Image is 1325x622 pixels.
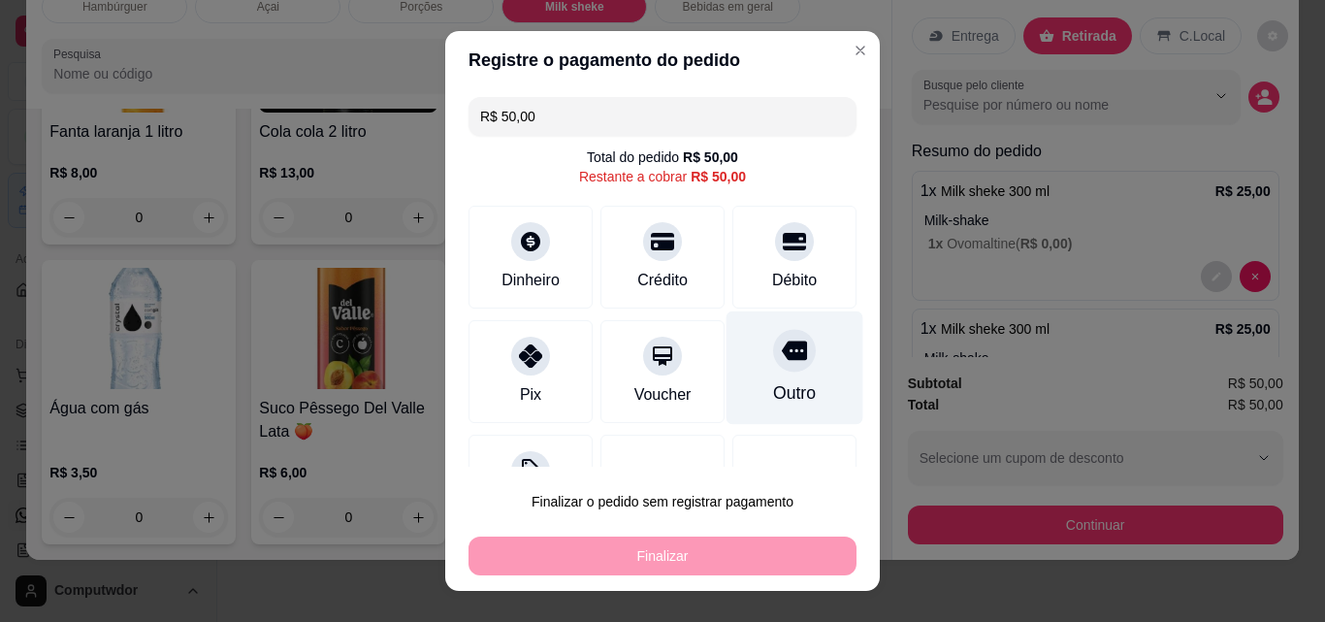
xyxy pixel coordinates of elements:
button: Finalizar o pedido sem registrar pagamento [469,482,856,521]
input: Ex.: hambúrguer de cordeiro [480,97,845,136]
div: Dinheiro [501,269,560,292]
div: Voucher [634,383,692,407]
div: Pix [520,383,541,407]
div: Crédito [637,269,688,292]
div: R$ 50,00 [683,147,738,167]
div: R$ 50,00 [691,167,746,186]
div: Total do pedido [587,147,738,167]
div: Outro [773,380,816,406]
div: Débito [772,269,817,292]
div: Restante a cobrar [579,167,746,186]
button: Close [845,35,876,66]
header: Registre o pagamento do pedido [445,31,880,89]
